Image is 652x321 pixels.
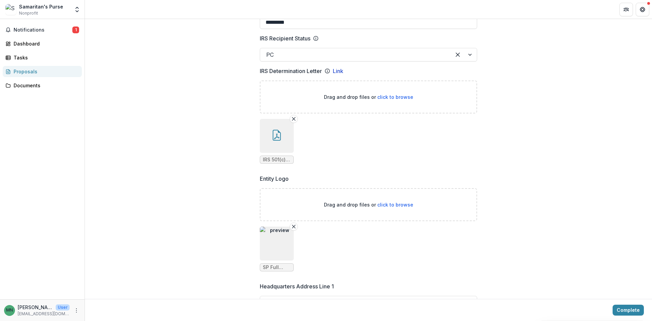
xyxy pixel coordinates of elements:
[290,222,298,231] button: Remove File
[260,119,294,164] div: Remove FileIRS 501(c)(3) Letter of Determination [DATE].pdf
[636,3,649,16] button: Get Help
[260,227,294,261] img: preview
[3,38,82,49] a: Dashboard
[3,66,82,77] a: Proposals
[18,304,53,311] p: [PERSON_NAME]
[324,201,413,208] p: Drag and drop files or
[72,26,79,33] span: 1
[5,4,16,15] img: Samaritan's Purse
[263,157,291,163] span: IRS 501(c)(3) Letter of Determination [DATE].pdf
[14,82,76,89] div: Documents
[3,80,82,91] a: Documents
[613,305,644,316] button: Complete
[3,52,82,63] a: Tasks
[56,304,70,310] p: User
[14,54,76,61] div: Tasks
[72,306,80,315] button: More
[19,3,63,10] div: Samaritan's Purse
[619,3,633,16] button: Partners
[260,175,289,183] p: Entity Logo
[14,68,76,75] div: Proposals
[6,308,13,313] div: Ms. Cathy Njoya
[377,94,413,100] span: click to browse
[19,10,38,16] span: Nonprofit
[333,67,343,75] a: Link
[324,93,413,101] p: Drag and drop files or
[290,115,298,123] button: Remove File
[72,3,82,16] button: Open entity switcher
[377,202,413,208] span: click to browse
[14,27,72,33] span: Notifications
[260,227,294,271] div: Remove FilepreviewSP Full Logo White Background.jpg
[14,40,76,47] div: Dashboard
[260,34,310,42] p: IRS Recipient Status
[260,67,322,75] p: IRS Determination Letter
[452,49,463,60] div: Clear selected options
[260,282,334,290] p: Headquarters Address Line 1
[263,265,291,270] span: SP Full Logo White Background.jpg
[18,311,70,317] p: [EMAIL_ADDRESS][DOMAIN_NAME]
[3,24,82,35] button: Notifications1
